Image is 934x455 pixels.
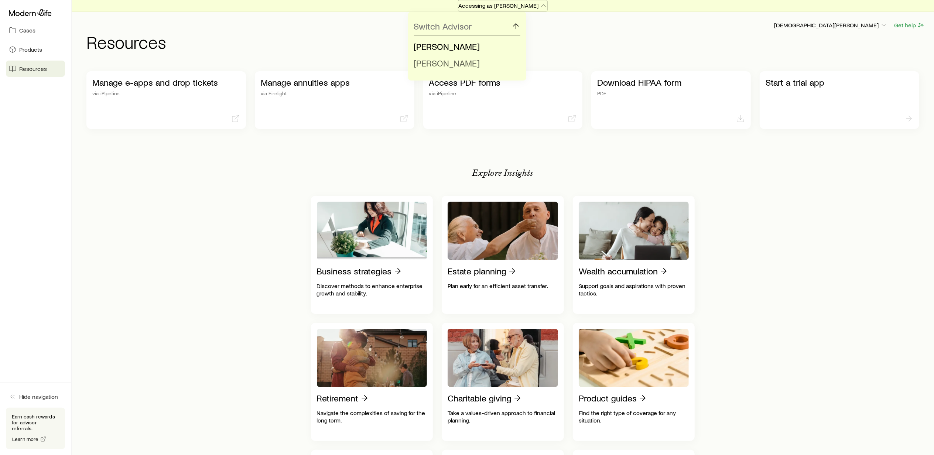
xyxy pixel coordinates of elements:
span: Learn more [12,437,39,442]
a: Business strategiesDiscover methods to enhance enterprise growth and stability. [311,196,433,314]
a: Product guidesFind the right type of coverage for any situation. [573,323,695,441]
img: Charitable giving [448,329,558,387]
p: Product guides [579,393,637,403]
div: Earn cash rewards for advisor referrals.Learn more [6,408,65,449]
p: via Firelight [261,90,408,96]
img: Retirement [317,329,427,387]
p: Take a values-driven approach to financial planning. [448,409,558,424]
a: Charitable givingTake a values-driven approach to financial planning. [442,323,564,441]
p: Support goals and aspirations with proven tactics. [579,282,689,297]
img: Product guides [579,329,689,387]
li: Todd Wolfe [414,55,516,72]
p: Switch Advisor [414,21,472,31]
p: Wealth accumulation [579,266,658,276]
p: Charitable giving [448,393,512,403]
span: [PERSON_NAME] [414,58,480,68]
span: [PERSON_NAME] [414,41,480,52]
li: Ari Fischman [414,38,516,55]
p: Navigate the complexities of saving for the long term. [317,409,427,424]
p: Retirement [317,393,359,403]
p: Accessing as [PERSON_NAME] [458,2,547,9]
p: via iPipeline [92,90,240,96]
p: PDF [597,90,745,96]
p: Download HIPAA form [597,77,745,88]
p: Earn cash rewards for advisor referrals. [12,414,59,431]
p: Find the right type of coverage for any situation. [579,409,689,424]
a: RetirementNavigate the complexities of saving for the long term. [311,323,433,441]
p: Business strategies [317,266,392,276]
img: Wealth accumulation [579,202,689,260]
p: Estate planning [448,266,506,276]
a: Wealth accumulationSupport goals and aspirations with proven tactics. [573,196,695,314]
p: Explore Insights [472,168,534,178]
p: Start a trial app [766,77,913,88]
p: Manage annuities apps [261,77,408,88]
p: via iPipeline [429,90,577,96]
p: Manage e-apps and drop tickets [92,77,240,88]
img: Estate planning [448,202,558,260]
p: Access PDF forms [429,77,577,88]
a: Download HIPAA formPDF [591,71,751,129]
button: Hide navigation [6,389,65,405]
span: Hide navigation [19,393,58,400]
p: Plan early for an efficient asset transfer. [448,282,558,290]
img: Business strategies [317,202,427,260]
a: Estate planningPlan early for an efficient asset transfer. [442,196,564,314]
p: Discover methods to enhance enterprise growth and stability. [317,282,427,297]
